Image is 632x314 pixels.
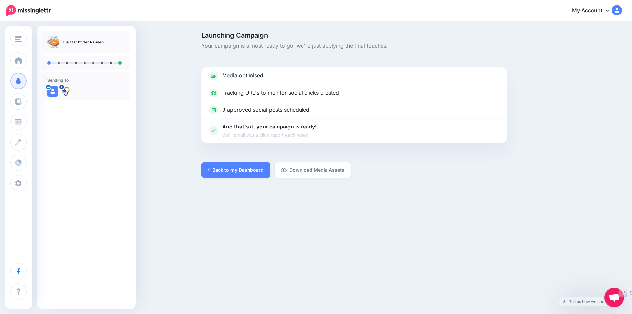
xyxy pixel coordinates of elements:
[201,42,507,50] span: Your campaign is almost ready to go, we're just applying the final touches.
[6,5,51,16] img: Missinglettr
[61,86,71,97] img: 326341322_1178443809449317_6089239505297741953_n-bsa139663.jpg
[566,3,622,19] a: My Account
[559,297,624,306] a: Tell us how we can improve
[604,288,624,307] div: Chat öffnen
[15,36,22,42] img: menu.png
[222,123,317,139] p: And that's it, your campaign is ready!
[63,39,104,45] p: Die Macht der Pausen
[222,131,317,139] span: We'll email you a click report each week
[201,162,270,178] a: Back to my Dashboard
[47,36,59,48] img: b2160addbb7e8b8c1915d2f788fa84d8_thumb.jpg
[47,86,58,97] img: user_default_image.png
[201,32,507,39] span: Launching Campaign
[47,78,125,83] h4: Sending To
[222,71,263,80] p: Media optimised
[222,89,339,97] p: Tracking URL's to monitor social clicks created
[275,162,351,178] a: Download Media Assets
[222,106,309,114] p: 9 approved social posts scheduled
